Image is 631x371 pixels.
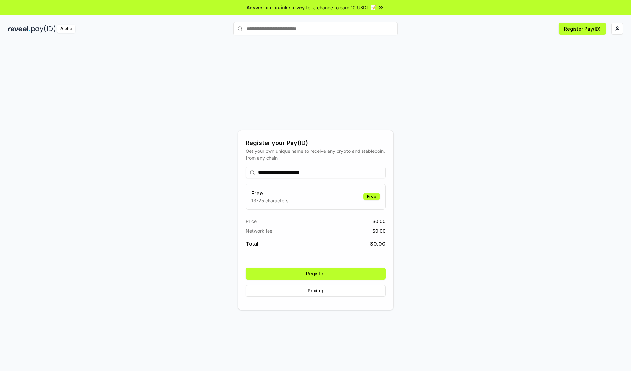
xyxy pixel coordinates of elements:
[251,197,288,204] p: 13-25 characters
[372,218,386,225] span: $ 0.00
[559,23,606,35] button: Register Pay(ID)
[57,25,75,33] div: Alpha
[372,227,386,234] span: $ 0.00
[246,285,386,297] button: Pricing
[246,218,257,225] span: Price
[306,4,376,11] span: for a chance to earn 10 USDT 📝
[251,189,288,197] h3: Free
[246,138,386,148] div: Register your Pay(ID)
[246,148,386,161] div: Get your own unique name to receive any crypto and stablecoin, from any chain
[370,240,386,248] span: $ 0.00
[246,227,272,234] span: Network fee
[363,193,380,200] div: Free
[247,4,305,11] span: Answer our quick survey
[31,25,56,33] img: pay_id
[8,25,30,33] img: reveel_dark
[246,268,386,280] button: Register
[246,240,258,248] span: Total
